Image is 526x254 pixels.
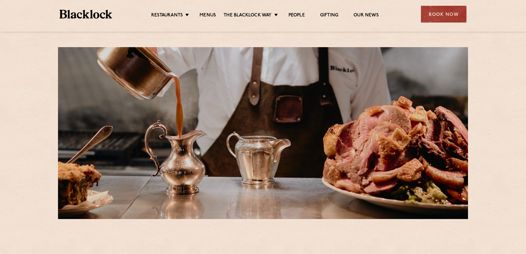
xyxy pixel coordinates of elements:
a: Restaurants [151,12,183,19]
a: Gifting [320,12,338,19]
a: The Blacklock Way [224,12,272,19]
a: Menus [200,12,216,19]
a: People [289,12,305,19]
img: BL_Textured_Logo-footer-cropped.svg [60,10,112,19]
div: Book Now [421,6,466,23]
a: Our News [354,12,379,19]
